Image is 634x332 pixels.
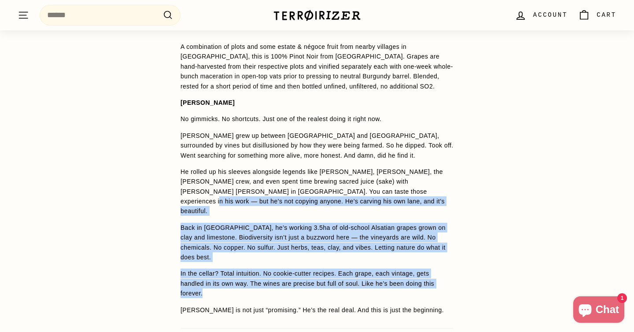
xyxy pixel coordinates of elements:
[533,10,568,20] span: Account
[181,167,453,216] p: He rolled up his sleeves alongside legends like [PERSON_NAME], [PERSON_NAME], the [PERSON_NAME] c...
[181,269,453,298] p: In the cellar? Total intuition. No cookie-cutter recipes. Each grape, each vintage, gets handled ...
[181,223,453,262] p: Back in [GEOGRAPHIC_DATA], he’s working 3.5ha of old-school Alsatian grapes grown on clay and lim...
[181,99,235,106] strong: [PERSON_NAME]
[509,2,573,28] a: Account
[181,43,453,90] span: A combination of plots and some estate & négoce fruit from nearby villages in [GEOGRAPHIC_DATA], ...
[181,114,453,124] p: No gimmicks. No shortcuts. Just one of the realest doing it right now.
[181,131,453,160] p: [PERSON_NAME] grew up between [GEOGRAPHIC_DATA] and [GEOGRAPHIC_DATA], surrounded by vines but di...
[571,296,627,325] inbox-online-store-chat: Shopify online store chat
[573,2,622,28] a: Cart
[597,10,616,20] span: Cart
[181,305,453,315] p: [PERSON_NAME] is not just “promising.” He’s the real deal. And this is just the beginning.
